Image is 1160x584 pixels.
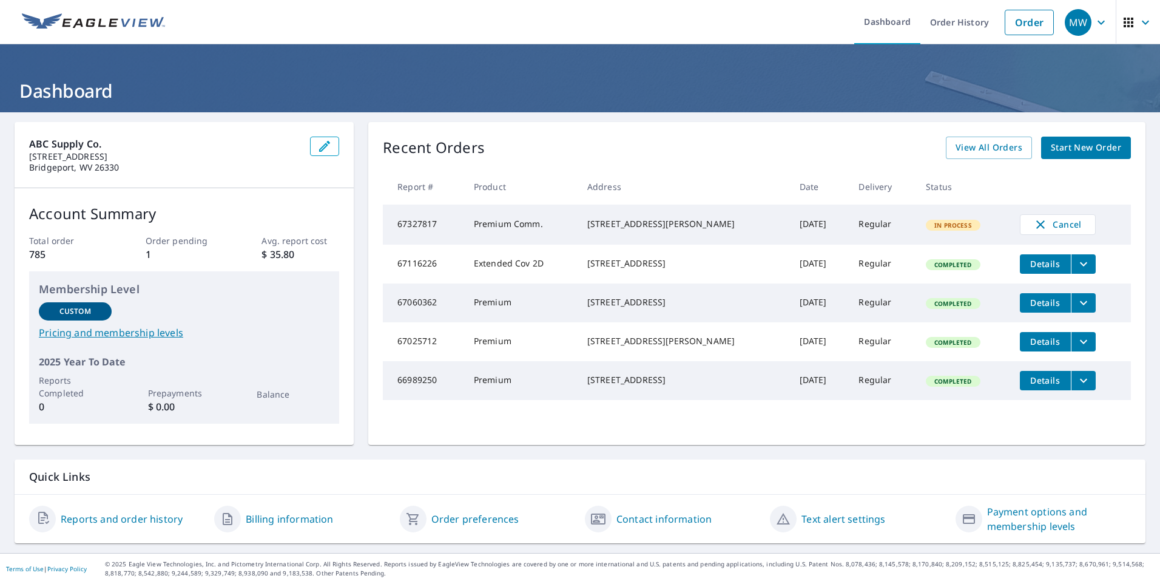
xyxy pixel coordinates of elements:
p: 2025 Year To Date [39,355,329,369]
td: [DATE] [790,205,849,245]
td: Premium Comm. [464,205,578,245]
p: 0 [39,399,112,414]
td: Premium [464,361,578,400]
td: Premium [464,284,578,322]
span: Completed [927,377,979,385]
span: Completed [927,338,979,347]
a: Billing information [246,512,333,526]
td: Extended Cov 2D [464,245,578,284]
td: Regular [849,322,916,361]
td: 67025712 [383,322,464,361]
div: [STREET_ADDRESS] [587,296,780,308]
button: detailsBtn-67060362 [1020,293,1071,313]
td: 67116226 [383,245,464,284]
p: Bridgeport, WV 26330 [29,162,300,173]
a: Payment options and membership levels [987,504,1131,534]
div: [STREET_ADDRESS] [587,257,780,270]
button: detailsBtn-66989250 [1020,371,1071,390]
a: Text alert settings [801,512,885,526]
td: [DATE] [790,245,849,284]
a: Pricing and membership levels [39,325,329,340]
p: ABC Supply Co. [29,137,300,151]
p: Order pending [146,234,223,247]
td: 67327817 [383,205,464,245]
p: Reports Completed [39,374,112,399]
span: Start New Order [1051,140,1121,155]
a: Order preferences [431,512,519,526]
button: detailsBtn-67116226 [1020,254,1071,274]
p: Total order [29,234,107,247]
span: In Process [927,221,979,229]
div: [STREET_ADDRESS][PERSON_NAME] [587,218,780,230]
td: Regular [849,205,916,245]
td: [DATE] [790,322,849,361]
p: Account Summary [29,203,339,225]
td: Regular [849,284,916,322]
td: 67060362 [383,284,464,322]
button: filesDropdownBtn-67116226 [1071,254,1096,274]
button: Cancel [1020,214,1096,235]
p: Membership Level [39,281,329,297]
div: [STREET_ADDRESS] [587,374,780,386]
div: [STREET_ADDRESS][PERSON_NAME] [587,335,780,347]
p: $ 35.80 [261,247,339,262]
a: Contact information [616,512,712,526]
a: Order [1005,10,1054,35]
span: Details [1027,375,1064,386]
button: filesDropdownBtn-67060362 [1071,293,1096,313]
button: filesDropdownBtn-66989250 [1071,371,1096,390]
button: filesDropdownBtn-67025712 [1071,332,1096,351]
th: Status [916,169,1010,205]
span: Details [1027,258,1064,270]
button: detailsBtn-67025712 [1020,332,1071,351]
img: EV Logo [22,13,165,32]
a: Start New Order [1041,137,1131,159]
p: Recent Orders [383,137,485,159]
span: View All Orders [956,140,1022,155]
span: Details [1027,297,1064,308]
p: [STREET_ADDRESS] [29,151,300,162]
td: Regular [849,245,916,284]
td: [DATE] [790,361,849,400]
p: Prepayments [148,387,221,399]
a: Reports and order history [61,512,183,526]
span: Completed [927,299,979,308]
span: Cancel [1033,217,1083,232]
a: Privacy Policy [47,565,87,573]
p: 785 [29,247,107,262]
th: Delivery [849,169,916,205]
div: MW [1065,9,1091,36]
p: Quick Links [29,469,1131,484]
a: Terms of Use [6,565,44,573]
th: Address [578,169,790,205]
span: Details [1027,336,1064,347]
p: Avg. report cost [261,234,339,247]
th: Date [790,169,849,205]
p: | [6,565,87,572]
p: $ 0.00 [148,399,221,414]
th: Product [464,169,578,205]
p: 1 [146,247,223,262]
th: Report # [383,169,464,205]
p: Custom [59,306,91,317]
td: [DATE] [790,284,849,322]
p: Balance [257,388,329,401]
td: Premium [464,322,578,361]
span: Completed [927,260,979,269]
a: View All Orders [946,137,1032,159]
h1: Dashboard [15,78,1145,103]
td: Regular [849,361,916,400]
p: © 2025 Eagle View Technologies, Inc. and Pictometry International Corp. All Rights Reserved. Repo... [105,560,1154,578]
td: 66989250 [383,361,464,400]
